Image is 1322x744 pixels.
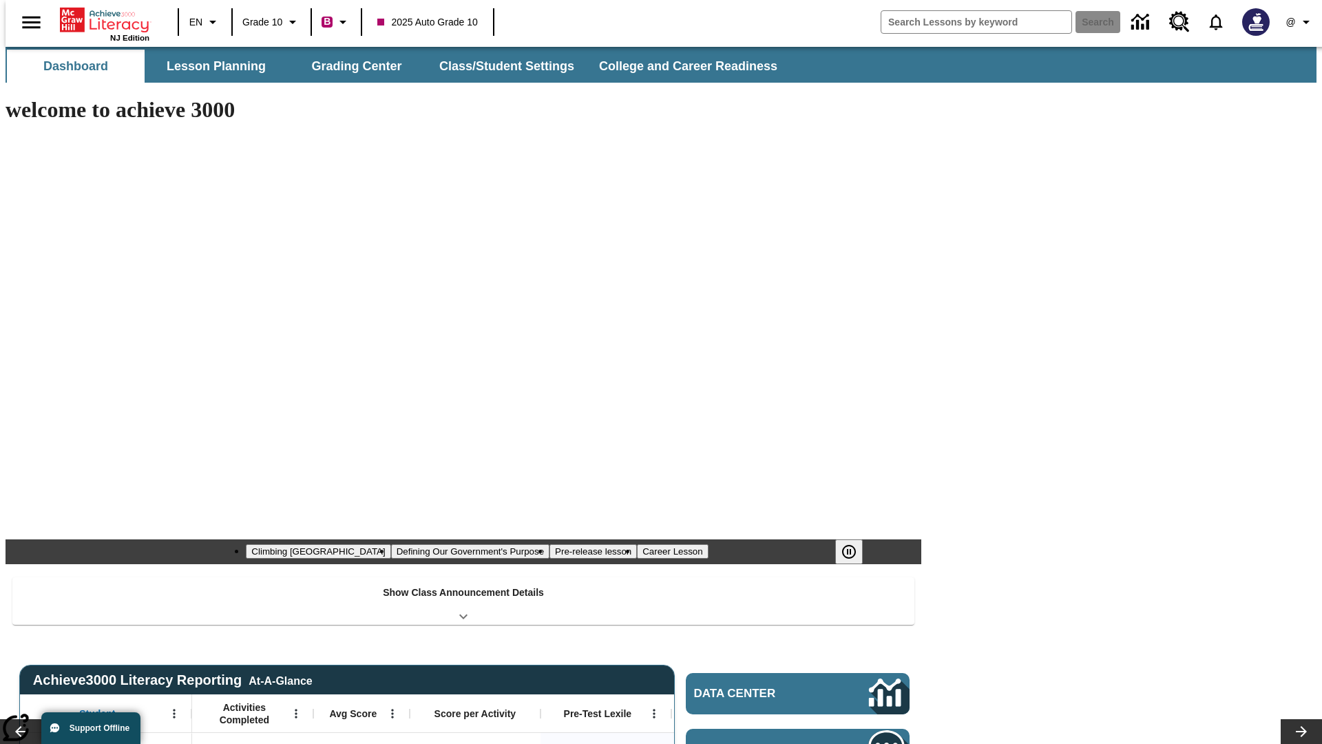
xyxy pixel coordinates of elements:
span: Activities Completed [199,701,290,726]
span: Score per Activity [434,707,516,720]
span: Avg Score [329,707,377,720]
div: Home [60,5,149,42]
span: Support Offline [70,723,129,733]
button: Slide 3 Pre-release lesson [549,544,637,559]
button: Select a new avatar [1234,4,1278,40]
a: Resource Center, Will open in new tab [1161,3,1198,41]
p: Show Class Announcement Details [383,586,544,600]
span: Student [79,707,115,720]
button: Open Menu [382,703,403,724]
button: College and Career Readiness [588,50,788,83]
span: B [324,13,330,30]
span: 2025 Auto Grade 10 [377,15,477,30]
button: Open Menu [164,703,185,724]
a: Data Center [686,673,910,714]
button: Pause [835,539,863,564]
button: Slide 4 Career Lesson [637,544,708,559]
button: Open Menu [644,703,664,724]
div: Pause [835,539,877,564]
input: search field [881,11,1071,33]
div: Show Class Announcement Details [12,577,914,625]
button: Slide 2 Defining Our Government's Purpose [391,544,549,559]
button: Open Menu [286,703,306,724]
button: Lesson Planning [147,50,285,83]
button: Class/Student Settings [428,50,585,83]
span: NJ Edition [110,34,149,42]
a: Data Center [1123,3,1161,41]
div: SubNavbar [6,47,1316,83]
span: Pre-Test Lexile [564,707,632,720]
div: SubNavbar [6,50,790,83]
button: Slide 1 Climbing Mount Tai [246,544,390,559]
img: Avatar [1242,8,1270,36]
button: Dashboard [7,50,145,83]
button: Boost Class color is violet red. Change class color [316,10,357,34]
button: Open side menu [11,2,52,43]
button: Grading Center [288,50,426,83]
span: Achieve3000 Literacy Reporting [33,672,313,688]
a: Home [60,6,149,34]
h1: welcome to achieve 3000 [6,97,921,123]
span: EN [189,15,202,30]
button: Profile/Settings [1278,10,1322,34]
span: @ [1286,15,1295,30]
button: Support Offline [41,712,140,744]
button: Lesson carousel, Next [1281,719,1322,744]
button: Language: EN, Select a language [183,10,227,34]
div: At-A-Glance [249,672,312,688]
span: Grade 10 [242,15,282,30]
a: Notifications [1198,4,1234,40]
span: Data Center [694,687,823,701]
button: Grade: Grade 10, Select a grade [237,10,306,34]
